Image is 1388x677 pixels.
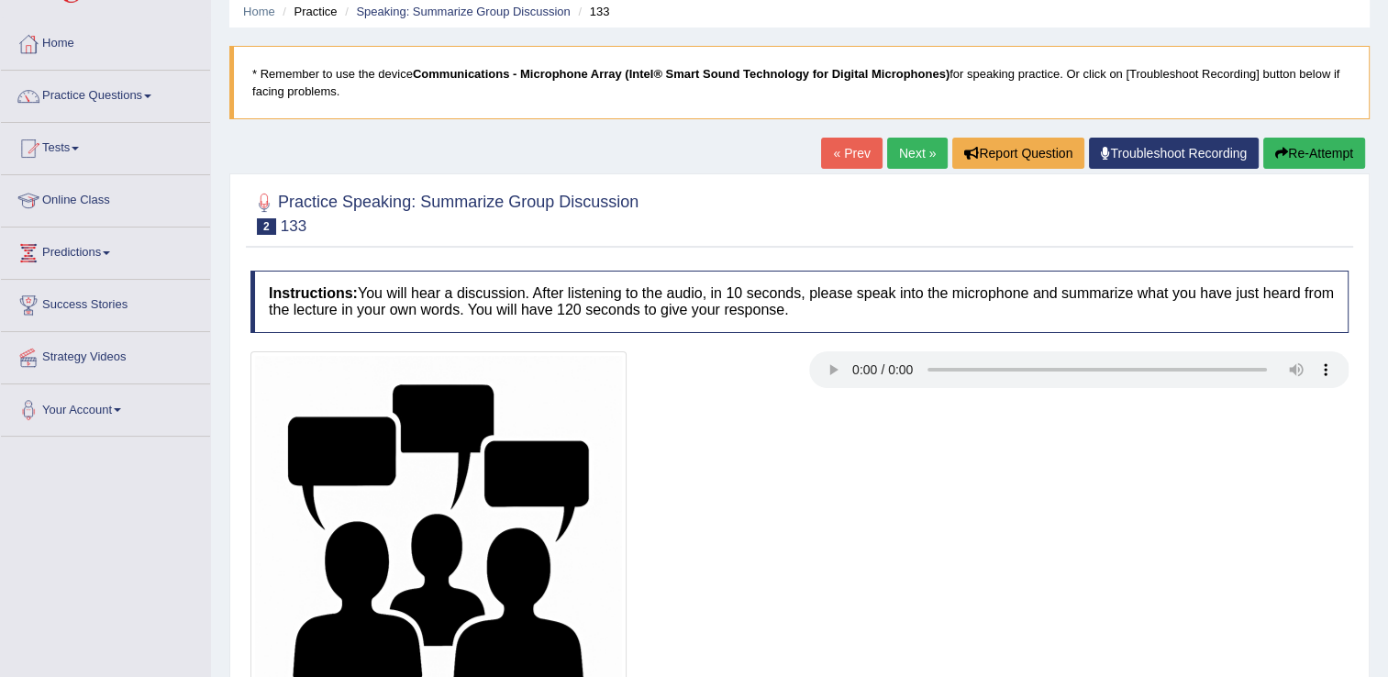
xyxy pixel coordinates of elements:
[1,228,210,273] a: Predictions
[1,175,210,221] a: Online Class
[413,67,949,81] b: Communications - Microphone Array (Intel® Smart Sound Technology for Digital Microphones)
[356,5,570,18] a: Speaking: Summarize Group Discussion
[1,280,210,326] a: Success Stories
[281,217,306,235] small: 133
[250,271,1349,332] h4: You will hear a discussion. After listening to the audio, in 10 seconds, please speak into the mi...
[573,3,609,20] li: 133
[887,138,948,169] a: Next »
[257,218,276,235] span: 2
[952,138,1084,169] button: Report Question
[1,18,210,64] a: Home
[229,46,1370,119] blockquote: * Remember to use the device for speaking practice. Or click on [Troubleshoot Recording] button b...
[269,285,358,301] b: Instructions:
[1263,138,1365,169] button: Re-Attempt
[278,3,337,20] li: Practice
[1089,138,1259,169] a: Troubleshoot Recording
[1,332,210,378] a: Strategy Videos
[1,384,210,430] a: Your Account
[243,5,275,18] a: Home
[250,189,638,235] h2: Practice Speaking: Summarize Group Discussion
[1,123,210,169] a: Tests
[1,71,210,117] a: Practice Questions
[821,138,882,169] a: « Prev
